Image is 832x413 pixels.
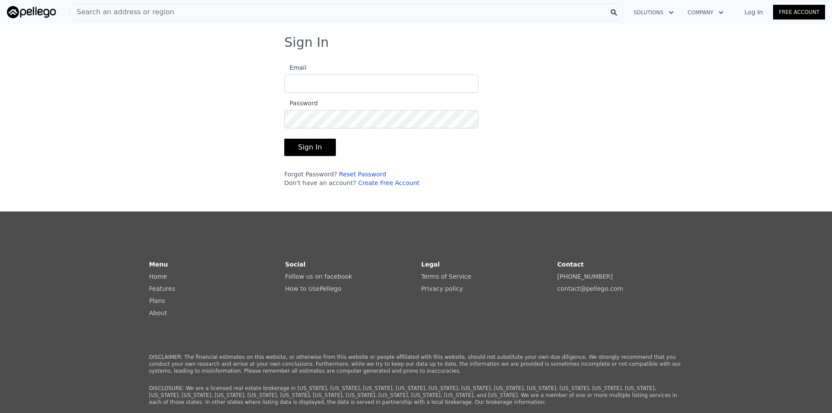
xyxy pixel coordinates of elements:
[284,100,318,107] span: Password
[149,285,175,292] a: Features
[358,179,419,186] a: Create Free Account
[284,110,478,128] input: Password
[284,64,306,71] span: Email
[557,273,613,280] a: [PHONE_NUMBER]
[734,8,773,16] a: Log In
[284,75,478,93] input: Email
[681,5,731,20] button: Company
[70,7,174,17] span: Search an address or region
[284,170,478,187] div: Forgot Password? Don't have an account?
[284,139,336,156] button: Sign In
[285,285,341,292] a: How to UsePellego
[284,35,548,50] h3: Sign In
[557,285,623,292] a: contact@pellego.com
[421,285,463,292] a: Privacy policy
[557,261,584,268] strong: Contact
[773,5,825,20] a: Free Account
[285,273,352,280] a: Follow us on facebook
[149,261,168,268] strong: Menu
[285,261,305,268] strong: Social
[421,273,471,280] a: Terms of Service
[339,171,386,178] a: Reset Password
[421,261,440,268] strong: Legal
[7,6,56,18] img: Pellego
[149,273,167,280] a: Home
[149,385,683,406] p: DISCLOSURE: We are a licensed real estate brokerage in [US_STATE], [US_STATE], [US_STATE], [US_ST...
[149,354,683,374] p: DISCLAIMER: The financial estimates on this website, or otherwise from this website or people aff...
[149,297,165,304] a: Plans
[627,5,681,20] button: Solutions
[149,309,167,316] a: About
